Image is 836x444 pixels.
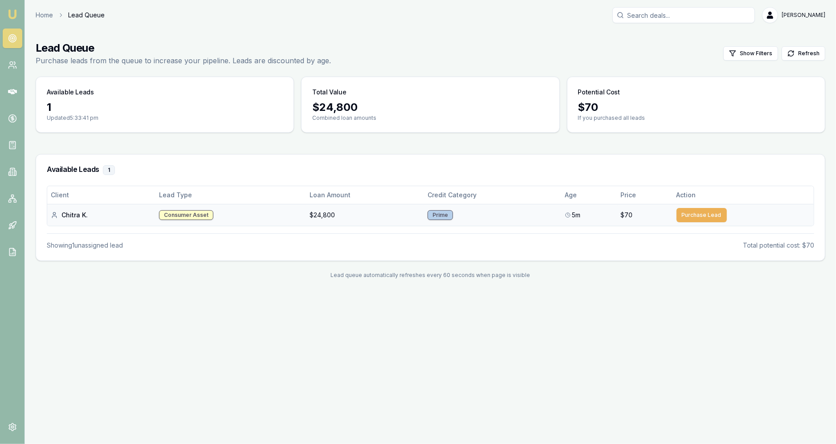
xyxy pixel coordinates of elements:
span: [PERSON_NAME] [782,12,825,19]
span: $70 [621,211,633,220]
td: $24,800 [306,204,424,226]
th: Action [673,186,814,204]
span: Lead Queue [68,11,105,20]
div: 1 [103,165,115,175]
div: Showing 1 unassigned lead [47,241,123,250]
th: Credit Category [424,186,562,204]
h3: Available Leads [47,165,814,175]
a: Home [36,11,53,20]
div: $ 70 [578,100,814,114]
p: If you purchased all leads [578,114,814,122]
img: emu-icon-u.png [7,9,18,20]
th: Client [47,186,155,204]
button: Show Filters [723,46,778,61]
th: Lead Type [155,186,306,204]
button: Refresh [782,46,825,61]
input: Search deals [612,7,755,23]
p: Updated 5:33:41 pm [47,114,283,122]
div: Lead queue automatically refreshes every 60 seconds when page is visible [36,272,825,279]
span: 5m [572,211,581,220]
button: Purchase Lead [677,208,727,222]
h3: Potential Cost [578,88,620,97]
div: Chitra K. [51,211,152,220]
p: Combined loan amounts [312,114,548,122]
nav: breadcrumb [36,11,105,20]
p: Purchase leads from the queue to increase your pipeline. Leads are discounted by age. [36,55,331,66]
h3: Total Value [312,88,346,97]
div: 1 [47,100,283,114]
div: Total potential cost: $70 [743,241,814,250]
h1: Lead Queue [36,41,331,55]
div: $ 24,800 [312,100,548,114]
div: Prime [428,210,453,220]
th: Age [562,186,617,204]
h3: Available Leads [47,88,94,97]
th: Price [617,186,673,204]
div: Consumer Asset [159,210,213,220]
th: Loan Amount [306,186,424,204]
